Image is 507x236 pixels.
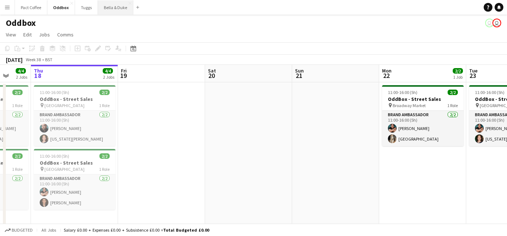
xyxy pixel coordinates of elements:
[40,153,69,159] span: 11:00-16:00 (5h)
[40,227,58,233] span: All jobs
[485,19,494,27] app-user-avatar: Chubby Bear
[12,228,33,233] span: Budgeted
[54,30,76,39] a: Comms
[34,111,115,146] app-card-role: Brand Ambassador2/211:00-16:00 (5h)[PERSON_NAME][US_STATE][PERSON_NAME]
[103,68,113,74] span: 4/4
[103,74,114,80] div: 2 Jobs
[6,31,16,38] span: View
[207,71,216,80] span: 20
[20,30,35,39] a: Edit
[99,90,110,95] span: 2/2
[163,227,209,233] span: Total Budgeted £0.00
[44,103,84,108] span: [GEOGRAPHIC_DATA]
[16,68,26,74] span: 4/4
[447,103,458,108] span: 1 Role
[34,160,115,166] h3: OddBox - Street Sales
[45,57,52,62] div: BST
[98,0,133,15] button: Bella & Duke
[295,67,304,74] span: Sun
[4,226,34,234] button: Budgeted
[6,17,36,28] h1: Oddbox
[448,90,458,95] span: 2/2
[99,153,110,159] span: 2/2
[453,74,463,80] div: 1 Job
[39,31,50,38] span: Jobs
[99,166,110,172] span: 1 Role
[40,90,69,95] span: 11:00-16:00 (5h)
[12,153,23,159] span: 2/2
[33,71,43,80] span: 18
[120,71,127,80] span: 19
[294,71,304,80] span: 21
[44,166,84,172] span: [GEOGRAPHIC_DATA]
[15,0,47,15] button: Pact Coffee
[6,56,23,63] div: [DATE]
[23,31,32,38] span: Edit
[208,67,216,74] span: Sat
[469,67,477,74] span: Tue
[99,103,110,108] span: 1 Role
[16,74,27,80] div: 2 Jobs
[34,67,43,74] span: Thu
[492,19,501,27] app-user-avatar: Chubby Bear
[34,96,115,102] h3: OddBox - Street Sales
[34,85,115,146] app-job-card: 11:00-16:00 (5h)2/2OddBox - Street Sales [GEOGRAPHIC_DATA]1 RoleBrand Ambassador2/211:00-16:00 (5...
[64,227,209,233] div: Salary £0.00 + Expenses £0.00 + Subsistence £0.00 =
[475,90,504,95] span: 11:00-16:00 (5h)
[393,103,426,108] span: Broadway Market
[382,111,464,146] app-card-role: Brand Ambassador2/211:00-16:00 (5h)[PERSON_NAME][GEOGRAPHIC_DATA]
[75,0,98,15] button: Tuggs
[12,166,23,172] span: 1 Role
[121,67,127,74] span: Fri
[47,0,75,15] button: Oddbox
[24,57,42,62] span: Week 38
[36,30,53,39] a: Jobs
[12,90,23,95] span: 2/2
[34,174,115,210] app-card-role: Brand Ambassador2/211:00-16:00 (5h)[PERSON_NAME][PERSON_NAME]
[382,67,392,74] span: Mon
[388,90,417,95] span: 11:00-16:00 (5h)
[381,71,392,80] span: 22
[382,96,464,102] h3: OddBox - Street Sales
[34,149,115,210] app-job-card: 11:00-16:00 (5h)2/2OddBox - Street Sales [GEOGRAPHIC_DATA]1 RoleBrand Ambassador2/211:00-16:00 (5...
[453,68,463,74] span: 2/2
[468,71,477,80] span: 23
[57,31,74,38] span: Comms
[382,85,464,146] app-job-card: 11:00-16:00 (5h)2/2OddBox - Street Sales Broadway Market1 RoleBrand Ambassador2/211:00-16:00 (5h)...
[3,30,19,39] a: View
[12,103,23,108] span: 1 Role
